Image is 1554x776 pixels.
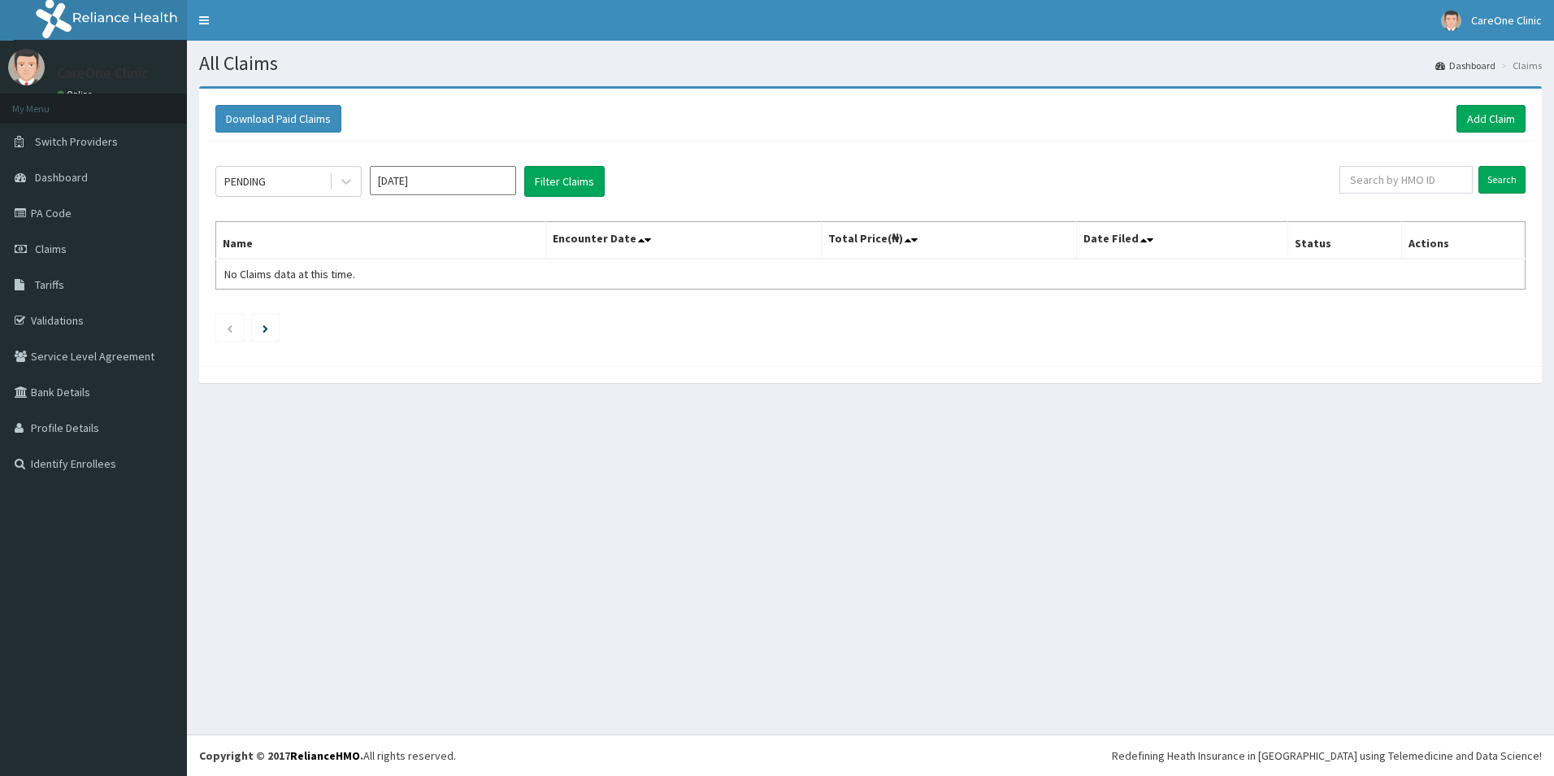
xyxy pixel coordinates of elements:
span: Claims [35,242,67,256]
input: Search by HMO ID [1339,166,1473,194]
a: Dashboard [1435,59,1495,72]
th: Date Filed [1077,222,1288,259]
a: Next page [263,320,268,335]
th: Actions [1402,222,1526,259]
img: User Image [1441,11,1461,31]
a: RelianceHMO [290,748,360,763]
span: Switch Providers [35,134,118,149]
button: Filter Claims [524,166,605,197]
strong: Copyright © 2017 . [199,748,363,763]
input: Select Month and Year [370,166,516,195]
img: User Image [8,49,45,85]
div: PENDING [224,173,266,190]
li: Claims [1497,59,1542,72]
a: Add Claim [1456,105,1526,133]
a: Previous page [226,320,233,335]
a: Online [57,89,96,100]
th: Encounter Date [545,222,821,259]
span: Tariffs [35,277,64,292]
p: CareOne Clinic [57,66,149,81]
div: Redefining Heath Insurance in [GEOGRAPHIC_DATA] using Telemedicine and Data Science! [1112,748,1542,764]
h1: All Claims [199,53,1542,74]
th: Status [1288,222,1402,259]
th: Total Price(₦) [822,222,1077,259]
span: No Claims data at this time. [224,267,355,281]
footer: All rights reserved. [187,735,1554,776]
input: Search [1478,166,1526,194]
th: Name [216,222,546,259]
span: CareOne Clinic [1471,13,1542,28]
button: Download Paid Claims [215,105,341,133]
span: Dashboard [35,170,88,185]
